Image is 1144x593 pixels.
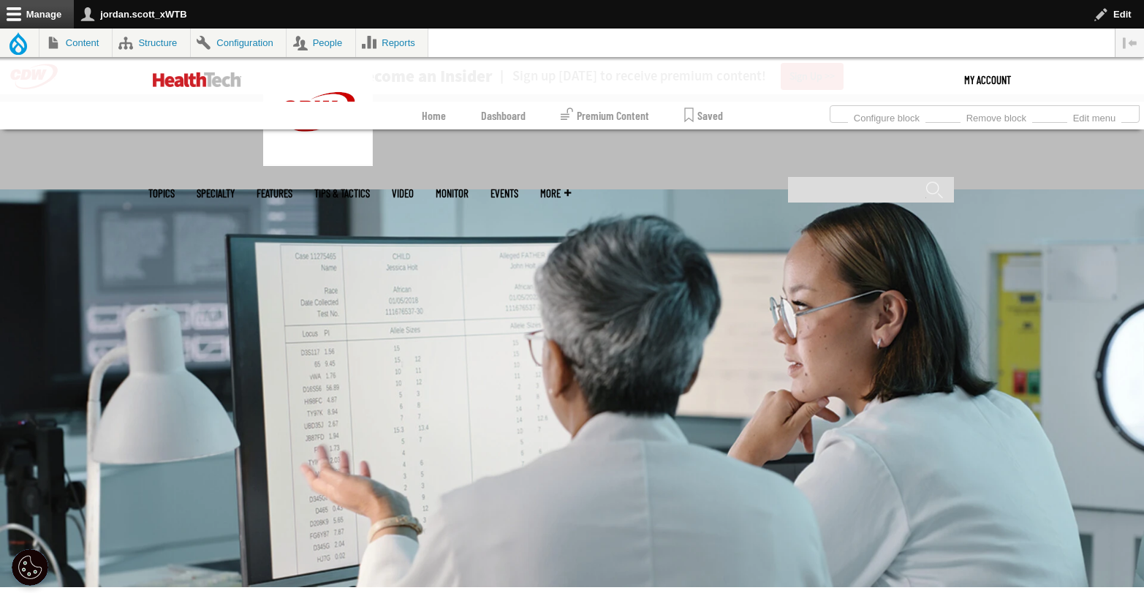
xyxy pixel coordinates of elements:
[490,188,518,199] a: Events
[684,102,723,129] a: Saved
[540,188,571,199] span: More
[113,29,190,57] a: Structure
[436,188,469,199] a: MonITor
[964,58,1011,102] div: User menu
[392,188,414,199] a: Video
[263,154,373,170] a: CDW
[314,188,370,199] a: Tips & Tactics
[148,188,175,199] span: Topics
[39,29,112,57] a: Content
[287,29,355,57] a: People
[422,102,446,129] a: Home
[153,72,241,87] img: Home
[561,102,649,129] a: Premium Content
[1115,29,1144,57] button: Vertical orientation
[961,108,1032,124] a: Remove block
[263,58,373,166] img: Home
[191,29,286,57] a: Configuration
[12,549,48,586] button: Open Preferences
[1067,108,1121,124] a: Edit menu
[12,549,48,586] div: Cookie Settings
[257,188,292,199] a: Features
[197,188,235,199] span: Specialty
[481,102,526,129] a: Dashboard
[356,29,428,57] a: Reports
[848,108,925,124] a: Configure block
[964,58,1011,102] a: My Account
